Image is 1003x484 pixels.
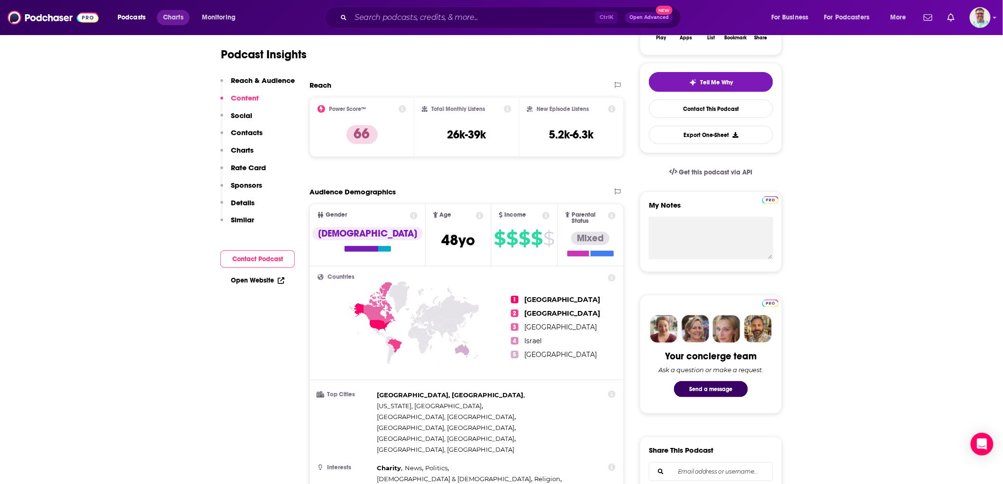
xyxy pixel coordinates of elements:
[524,295,600,304] span: [GEOGRAPHIC_DATA]
[679,168,753,176] span: Get this podcast via API
[231,93,259,102] p: Content
[725,35,747,41] div: Bookmark
[442,231,475,249] span: 48 yo
[971,433,994,456] div: Open Intercom Messenger
[231,198,255,207] p: Details
[920,9,936,26] a: Show notifications dropdown
[754,35,767,41] div: Share
[220,111,252,128] button: Social
[334,7,690,28] div: Search podcasts, credits, & more...
[118,11,146,24] span: Podcasts
[649,446,713,455] h3: Share This Podcast
[970,7,991,28] button: Show profile menu
[524,309,600,318] span: [GEOGRAPHIC_DATA]
[377,463,402,474] span: ,
[231,215,254,224] p: Similar
[537,106,589,112] h2: New Episode Listens
[970,7,991,28] img: User Profile
[944,9,958,26] a: Show notifications dropdown
[680,35,693,41] div: Apps
[318,392,373,398] h3: Top Cities
[535,475,561,483] span: Religion
[572,212,606,224] span: Parental Status
[157,10,189,25] a: Charts
[625,12,673,23] button: Open AdvancedNew
[657,463,765,481] input: Email address or username...
[8,9,99,27] img: Podchaser - Follow, Share and Rate Podcasts
[220,198,255,216] button: Details
[656,6,673,15] span: New
[405,464,422,472] span: News
[818,10,884,25] button: open menu
[377,413,514,420] span: [GEOGRAPHIC_DATA], [GEOGRAPHIC_DATA]
[220,146,254,163] button: Charts
[682,315,709,343] img: Barbara Profile
[524,337,542,345] span: Israel
[377,401,483,411] span: ,
[221,47,307,62] h1: Podcast Insights
[701,79,733,86] span: Tell Me Why
[426,464,448,472] span: Politics
[505,212,527,218] span: Income
[649,462,773,481] div: Search followers
[650,315,678,343] img: Sydney Profile
[312,227,423,240] div: [DEMOGRAPHIC_DATA]
[662,161,760,184] a: Get this podcast via API
[329,106,366,112] h2: Power Score™
[231,276,284,284] a: Open Website
[657,35,666,41] div: Play
[771,11,809,24] span: For Business
[744,315,772,343] img: Jon Profile
[231,128,263,137] p: Contacts
[195,10,248,25] button: open menu
[884,10,918,25] button: open menu
[824,11,870,24] span: For Podcasters
[666,350,757,362] div: Your concierge team
[689,79,697,86] img: tell me why sparkle
[377,422,516,433] span: ,
[377,411,516,422] span: ,
[220,93,259,111] button: Content
[202,11,236,24] span: Monitoring
[549,128,594,142] h3: 5.2k-6.3k
[447,128,486,142] h3: 26k-39k
[762,300,779,307] img: Podchaser Pro
[377,424,514,431] span: [GEOGRAPHIC_DATA], [GEOGRAPHIC_DATA]
[377,433,516,444] span: ,
[890,11,906,24] span: More
[220,250,295,268] button: Contact Podcast
[377,446,514,453] span: [GEOGRAPHIC_DATA], [GEOGRAPHIC_DATA]
[431,106,485,112] h2: Total Monthly Listens
[346,125,378,144] p: 66
[310,81,331,90] h2: Reach
[426,463,449,474] span: ,
[511,296,519,303] span: 1
[494,231,506,246] span: $
[707,35,715,41] div: List
[595,11,618,24] span: Ctrl K
[231,111,252,120] p: Social
[318,465,373,471] h3: Interests
[351,10,595,25] input: Search podcasts, credits, & more...
[328,274,355,280] span: Countries
[326,212,347,218] span: Gender
[377,475,531,483] span: [DEMOGRAPHIC_DATA] & [DEMOGRAPHIC_DATA]
[511,351,519,358] span: 5
[377,402,482,410] span: [US_STATE], [GEOGRAPHIC_DATA]
[231,76,295,85] p: Reach & Audience
[231,181,262,190] p: Sponsors
[762,298,779,307] a: Pro website
[762,195,779,204] a: Pro website
[405,463,423,474] span: ,
[220,128,263,146] button: Contacts
[377,391,523,399] span: [GEOGRAPHIC_DATA], [GEOGRAPHIC_DATA]
[231,146,254,155] p: Charts
[220,163,266,181] button: Rate Card
[658,366,764,374] div: Ask a question or make a request.
[519,231,530,246] span: $
[524,350,597,359] span: [GEOGRAPHIC_DATA]
[220,76,295,93] button: Reach & Audience
[511,323,519,331] span: 3
[765,10,821,25] button: open menu
[511,310,519,317] span: 2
